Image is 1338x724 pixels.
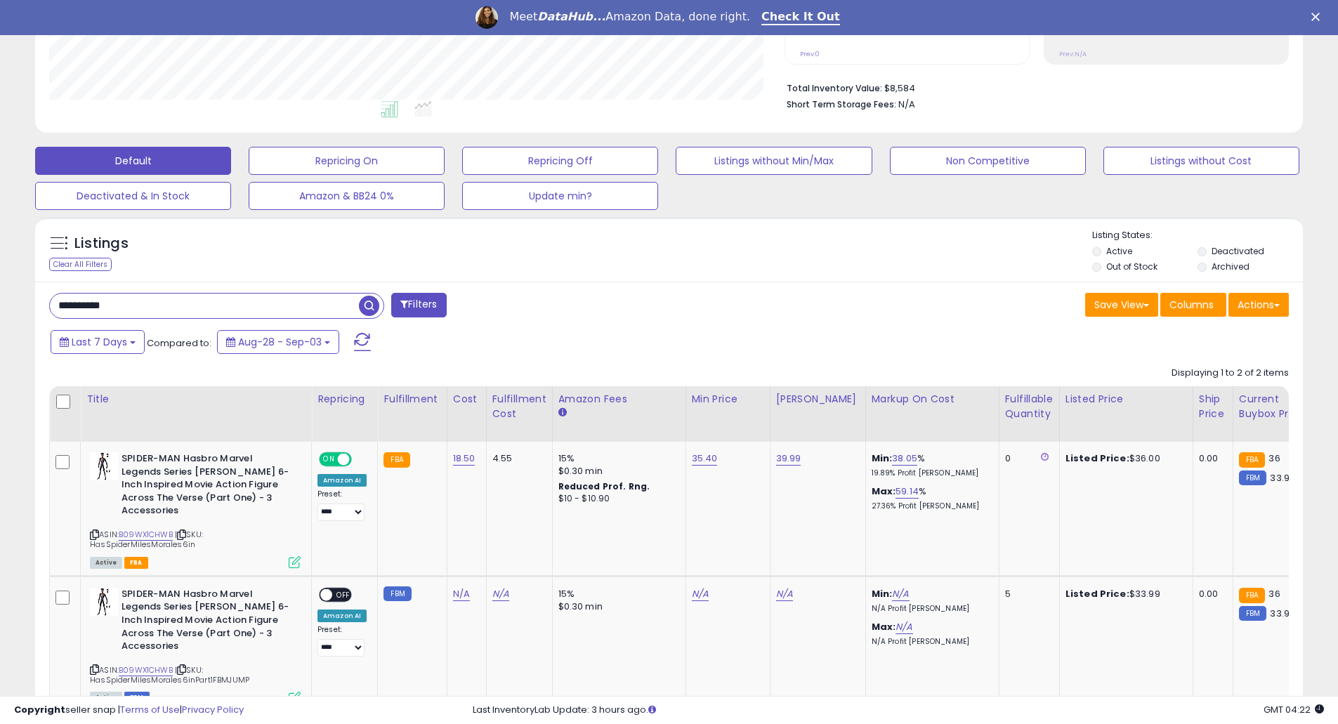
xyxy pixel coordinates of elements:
[872,620,896,633] b: Max:
[1065,587,1129,600] b: Listed Price:
[872,501,988,511] p: 27.36% Profit [PERSON_NAME]
[120,703,180,716] a: Terms of Use
[51,330,145,354] button: Last 7 Days
[14,704,244,717] div: seller snap | |
[558,407,567,419] small: Amazon Fees.
[1199,392,1227,421] div: Ship Price
[787,79,1278,96] li: $8,584
[800,50,820,58] small: Prev: 0
[787,98,896,110] b: Short Term Storage Fees:
[1239,588,1265,603] small: FBA
[872,604,988,614] p: N/A Profit [PERSON_NAME]
[1239,452,1265,468] small: FBA
[249,147,445,175] button: Repricing On
[1270,607,1295,620] span: 33.99
[692,392,764,407] div: Min Price
[1103,147,1299,175] button: Listings without Cost
[182,703,244,716] a: Privacy Policy
[1106,245,1132,257] label: Active
[558,465,675,478] div: $0.30 min
[776,587,793,601] a: N/A
[492,392,546,421] div: Fulfillment Cost
[475,6,498,29] img: Profile image for Georgie
[872,452,988,478] div: %
[35,147,231,175] button: Default
[1212,261,1250,272] label: Archived
[872,637,988,647] p: N/A Profit [PERSON_NAME]
[1065,392,1187,407] div: Listed Price
[558,493,675,505] div: $10 - $10.90
[896,620,912,634] a: N/A
[90,452,301,567] div: ASIN:
[872,452,893,465] b: Min:
[1239,470,1266,485] small: FBM
[1065,452,1182,465] div: $36.00
[898,98,915,111] span: N/A
[1268,452,1280,465] span: 36
[1199,588,1222,600] div: 0.00
[892,452,917,466] a: 38.05
[558,392,680,407] div: Amazon Fees
[1065,452,1129,465] b: Listed Price:
[892,587,909,601] a: N/A
[86,392,306,407] div: Title
[761,10,840,25] a: Check It Out
[453,452,475,466] a: 18.50
[119,529,173,541] a: B09WX1CHWB
[1059,50,1087,58] small: Prev: N/A
[776,392,860,407] div: [PERSON_NAME]
[896,485,919,499] a: 59.14
[1212,245,1264,257] label: Deactivated
[872,468,988,478] p: 19.89% Profit [PERSON_NAME]
[14,703,65,716] strong: Copyright
[558,452,675,465] div: 15%
[787,82,882,94] b: Total Inventory Value:
[1005,588,1049,600] div: 5
[492,587,509,601] a: N/A
[473,704,1324,717] div: Last InventoryLab Update: 3 hours ago.
[317,392,372,407] div: Repricing
[872,485,988,511] div: %
[383,392,440,407] div: Fulfillment
[1228,293,1289,317] button: Actions
[383,452,409,468] small: FBA
[1270,471,1295,485] span: 33.99
[1169,298,1214,312] span: Columns
[1172,367,1289,380] div: Displaying 1 to 2 of 2 items
[865,386,999,442] th: The percentage added to the cost of goods (COGS) that forms the calculator for Min & Max prices.
[317,474,367,487] div: Amazon AI
[1268,587,1280,600] span: 36
[49,258,112,271] div: Clear All Filters
[249,182,445,210] button: Amazon & BB24 0%
[453,587,470,601] a: N/A
[122,588,292,657] b: SPIDER-MAN Hasbro Marvel Legends Series [PERSON_NAME] 6-Inch Inspired Movie Action Figure Across ...
[1005,452,1049,465] div: 0
[317,489,367,521] div: Preset:
[692,587,709,601] a: N/A
[692,452,718,466] a: 35.40
[462,147,658,175] button: Repricing Off
[1199,452,1222,465] div: 0.00
[872,485,896,498] b: Max:
[1311,13,1325,21] div: Close
[350,454,372,466] span: OFF
[872,392,993,407] div: Markup on Cost
[317,610,367,622] div: Amazon AI
[124,557,148,569] span: FBA
[890,147,1086,175] button: Non Competitive
[462,182,658,210] button: Update min?
[1239,392,1311,421] div: Current Buybox Price
[147,336,211,350] span: Compared to:
[74,234,129,254] h5: Listings
[676,147,872,175] button: Listings without Min/Max
[217,330,339,354] button: Aug-28 - Sep-03
[1005,392,1054,421] div: Fulfillable Quantity
[391,293,446,317] button: Filters
[1065,588,1182,600] div: $33.99
[90,452,118,480] img: 41slmKy6EDL._SL40_.jpg
[90,557,122,569] span: All listings currently available for purchase on Amazon
[35,182,231,210] button: Deactivated & In Stock
[1092,229,1303,242] p: Listing States:
[332,588,355,600] span: OFF
[320,454,338,466] span: ON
